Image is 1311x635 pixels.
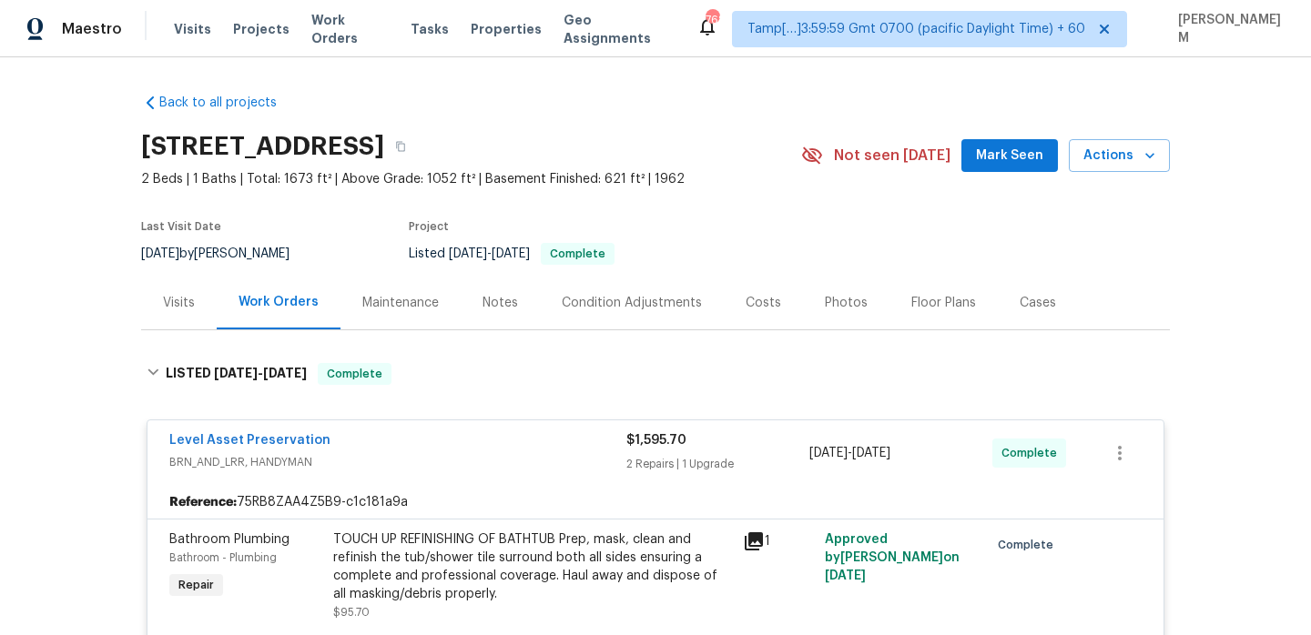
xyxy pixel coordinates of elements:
[562,294,702,312] div: Condition Adjustments
[141,170,801,188] span: 2 Beds | 1 Baths | Total: 1673 ft² | Above Grade: 1052 ft² | Basement Finished: 621 ft² | 1962
[1020,294,1056,312] div: Cases
[743,530,814,552] div: 1
[169,453,626,471] span: BRN_AND_LRR, HANDYMAN
[147,486,1164,519] div: 75RB8ZAA4Z5B9-c1c181a9a
[809,444,890,462] span: -
[333,607,370,618] span: $95.70
[166,363,307,385] h6: LISTED
[141,137,384,156] h2: [STREET_ADDRESS]
[171,576,221,594] span: Repair
[141,345,1170,403] div: LISTED [DATE]-[DATE]Complete
[169,493,237,511] b: Reference:
[706,11,718,29] div: 768
[1001,444,1064,462] span: Complete
[311,11,389,47] span: Work Orders
[163,294,195,312] div: Visits
[998,536,1061,554] span: Complete
[233,20,290,38] span: Projects
[1083,145,1155,167] span: Actions
[214,367,307,379] span: -
[141,247,179,260] span: [DATE]
[976,145,1043,167] span: Mark Seen
[141,94,316,112] a: Back to all projects
[333,530,732,603] div: TOUCH UP REFINISHING OF BATHTUB Prep, mask, clean and refinish the tub/shower tile surround both ...
[746,294,781,312] div: Costs
[825,294,868,312] div: Photos
[564,11,675,47] span: Geo Assignments
[449,247,530,260] span: -
[543,248,613,259] span: Complete
[449,247,487,260] span: [DATE]
[169,434,330,447] a: Level Asset Preservation
[320,365,390,383] span: Complete
[409,247,615,260] span: Listed
[809,447,848,459] span: [DATE]
[747,20,1085,38] span: Tamp[…]3:59:59 Gmt 0700 (pacific Daylight Time) + 60
[411,23,449,35] span: Tasks
[384,130,417,163] button: Copy Address
[239,293,319,311] div: Work Orders
[169,552,277,563] span: Bathroom - Plumbing
[911,294,976,312] div: Floor Plans
[961,139,1058,173] button: Mark Seen
[825,569,866,582] span: [DATE]
[471,20,542,38] span: Properties
[1171,11,1284,47] span: [PERSON_NAME] M
[214,367,258,379] span: [DATE]
[492,247,530,260] span: [DATE]
[263,367,307,379] span: [DATE]
[626,455,809,473] div: 2 Repairs | 1 Upgrade
[1069,139,1170,173] button: Actions
[362,294,439,312] div: Maintenance
[141,243,311,265] div: by [PERSON_NAME]
[626,434,686,447] span: $1,595.70
[62,20,122,38] span: Maestro
[852,447,890,459] span: [DATE]
[483,294,518,312] div: Notes
[825,533,960,582] span: Approved by [PERSON_NAME] on
[409,221,449,232] span: Project
[141,221,221,232] span: Last Visit Date
[834,146,950,165] span: Not seen [DATE]
[169,533,290,546] span: Bathroom Plumbing
[174,20,211,38] span: Visits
